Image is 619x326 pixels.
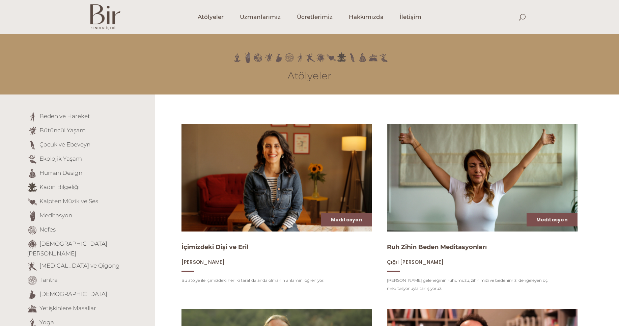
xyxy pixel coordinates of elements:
p: [PERSON_NAME] geleneğinin ruhumuzu, zihnimizi ve bedenimizi dengeleyen üç meditasyonuyla tanışıyo... [387,276,578,293]
span: Hakkımızda [349,13,384,21]
a: Tantra [39,276,58,283]
span: Ücretlerimiz [297,13,333,21]
span: [PERSON_NAME] [181,259,225,266]
a: Nefes [39,226,56,233]
a: Bütüncül Yaşam [39,127,86,134]
a: Yoga [39,319,54,326]
a: Ruh Zihin Beden Meditasyonları [387,243,487,251]
a: Meditasyon [536,216,568,223]
a: İçimizdeki Dişi ve Eril [181,243,248,251]
a: [DEMOGRAPHIC_DATA][PERSON_NAME] [27,240,107,257]
a: Çığıl [PERSON_NAME] [387,259,444,265]
a: Ekolojik Yaşam [39,155,82,162]
span: Çığıl [PERSON_NAME] [387,259,444,266]
a: [PERSON_NAME] [181,259,225,265]
a: Çocuk ve Ebeveyn [39,141,90,148]
a: Meditasyon [331,216,362,223]
a: Kalpten Müzik ve Ses [39,198,98,205]
a: [DEMOGRAPHIC_DATA] [39,291,107,297]
a: Kadın Bilgeliği [39,184,80,190]
span: Uzmanlarımız [240,13,281,21]
span: İletişim [400,13,421,21]
a: Yetişkinlere Masallar [39,305,96,311]
a: Beden ve Hareket [39,113,90,119]
span: Atölyeler [198,13,224,21]
a: [MEDICAL_DATA] ve Qigong [39,262,120,269]
a: Human Design [39,169,82,176]
a: Meditasyon [39,212,72,219]
p: Bu atölye ile içimizdeki her iki taraf da anda olmanın anlamını öğreniyor. [181,276,372,284]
